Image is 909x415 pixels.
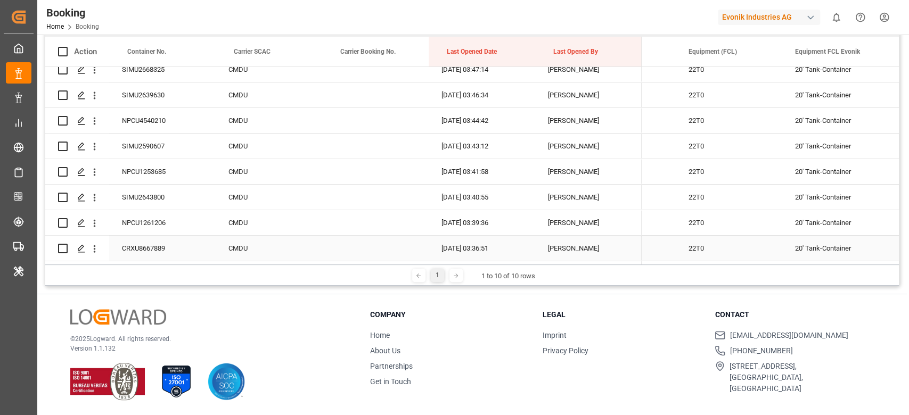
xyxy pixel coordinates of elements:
div: [PERSON_NAME] [535,57,642,82]
div: 20' Tank-Container [782,57,889,82]
span: Last Opened Date [447,48,497,55]
span: Equipment (FCL) [689,48,737,55]
div: Booking [46,5,99,21]
div: [DATE] 03:41:58 [429,159,535,184]
div: [PERSON_NAME] [535,108,642,133]
img: ISO 27001 Certification [158,363,195,400]
div: NPCU1261206 [109,210,216,235]
p: Version 1.1.132 [70,344,343,353]
a: Get in Touch [370,377,411,386]
div: 22T0 [676,57,782,82]
div: CMDU [216,57,322,82]
div: 20' Tank-Container [782,82,889,107]
img: AICPA SOC [208,363,245,400]
a: About Us [370,346,400,355]
span: Container No. [127,48,166,55]
span: Carrier Booking No. [340,48,396,55]
div: CRXU8667889 [109,236,216,261]
div: SIMU2639630 [109,82,216,107]
h3: Company [370,309,529,320]
a: Home [370,331,390,339]
span: Equipment FCL Evonik [795,48,860,55]
div: SIMU2668325 [109,57,216,82]
img: ISO 9001 & ISO 14001 Certification [70,363,145,400]
button: Evonik Industries AG [718,7,824,27]
div: 20' Tank-Container [782,159,889,184]
div: CMDU [216,82,322,107]
div: SIMU2590607 [109,134,216,159]
div: [PERSON_NAME] [535,159,642,184]
div: [PERSON_NAME] [535,134,642,159]
a: Privacy Policy [543,346,588,355]
div: 22T0 [676,82,782,107]
div: CMDU [216,108,322,133]
div: [DATE] 03:44:42 [429,108,535,133]
div: 20' Tank-Container [782,236,889,261]
div: Press SPACE to select this row. [45,108,642,134]
button: show 0 new notifications [824,5,848,29]
span: Carrier SCAC [234,48,271,55]
div: 1 to 10 of 10 rows [481,271,535,281]
a: Partnerships [370,362,413,370]
div: Press SPACE to select this row. [45,210,642,236]
div: 22T0 [676,210,782,235]
div: SIMU2643800 [109,185,216,210]
a: Home [46,23,64,30]
div: [DATE] 03:43:12 [429,134,535,159]
div: Press SPACE to select this row. [45,159,642,185]
p: © 2025 Logward. All rights reserved. [70,334,343,344]
a: Imprint [543,331,567,339]
div: 20' Tank-Container [782,185,889,210]
div: CMDU [216,159,322,184]
div: [PERSON_NAME] [535,185,642,210]
div: 20' Tank-Container [782,134,889,159]
div: CMDU [216,185,322,210]
div: 22T0 [676,159,782,184]
div: Press SPACE to select this row. [45,134,642,159]
div: NPCU1253685 [109,159,216,184]
div: 22T0 [676,236,782,261]
div: CMDU [216,210,322,235]
div: 1 [431,269,444,282]
div: [PERSON_NAME] [535,82,642,107]
div: 22T0 [676,134,782,159]
div: [PERSON_NAME] [535,236,642,261]
div: NPCU4540210 [109,108,216,133]
div: [DATE] 03:39:36 [429,210,535,235]
div: Evonik Industries AG [718,10,820,25]
div: 22T0 [676,185,782,210]
div: 20' Tank-Container [782,210,889,235]
button: Help Center [848,5,872,29]
div: Press SPACE to select this row. [45,236,642,261]
div: [DATE] 03:40:55 [429,185,535,210]
div: Action [74,47,97,56]
h3: Contact [715,309,874,320]
div: CMDU [216,236,322,261]
div: [DATE] 03:36:51 [429,236,535,261]
div: 20' Tank-Container [782,108,889,133]
div: [PERSON_NAME] [535,210,642,235]
div: CMDU [216,134,322,159]
div: 22T0 [676,108,782,133]
div: [DATE] 03:46:34 [429,82,535,107]
div: [DATE] 03:47:14 [429,57,535,82]
span: [STREET_ADDRESS], [GEOGRAPHIC_DATA], [GEOGRAPHIC_DATA] [730,361,874,394]
div: Press SPACE to select this row. [45,185,642,210]
span: Last Opened By [553,48,598,55]
img: Logward Logo [70,309,166,325]
div: Press SPACE to select this row. [45,82,642,108]
div: Press SPACE to select this row. [45,57,642,82]
span: [EMAIL_ADDRESS][DOMAIN_NAME] [730,330,848,341]
h3: Legal [543,309,702,320]
span: [PHONE_NUMBER] [730,345,792,356]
